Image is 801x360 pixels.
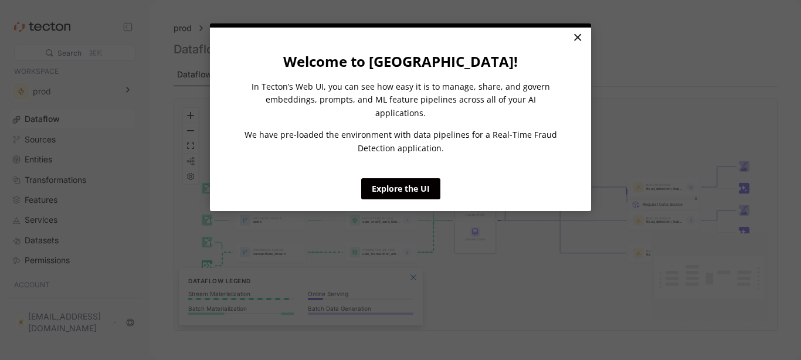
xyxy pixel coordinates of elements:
[210,23,591,28] div: current step
[283,52,518,71] strong: Welcome to [GEOGRAPHIC_DATA]!
[567,28,588,49] a: Close modal
[242,80,559,120] p: In Tecton’s Web UI, you can see how easy it is to manage, share, and govern embeddings, prompts, ...
[361,178,440,199] a: Explore the UI
[242,128,559,155] p: We have pre-loaded the environment with data pipelines for a Real-Time Fraud Detection application.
